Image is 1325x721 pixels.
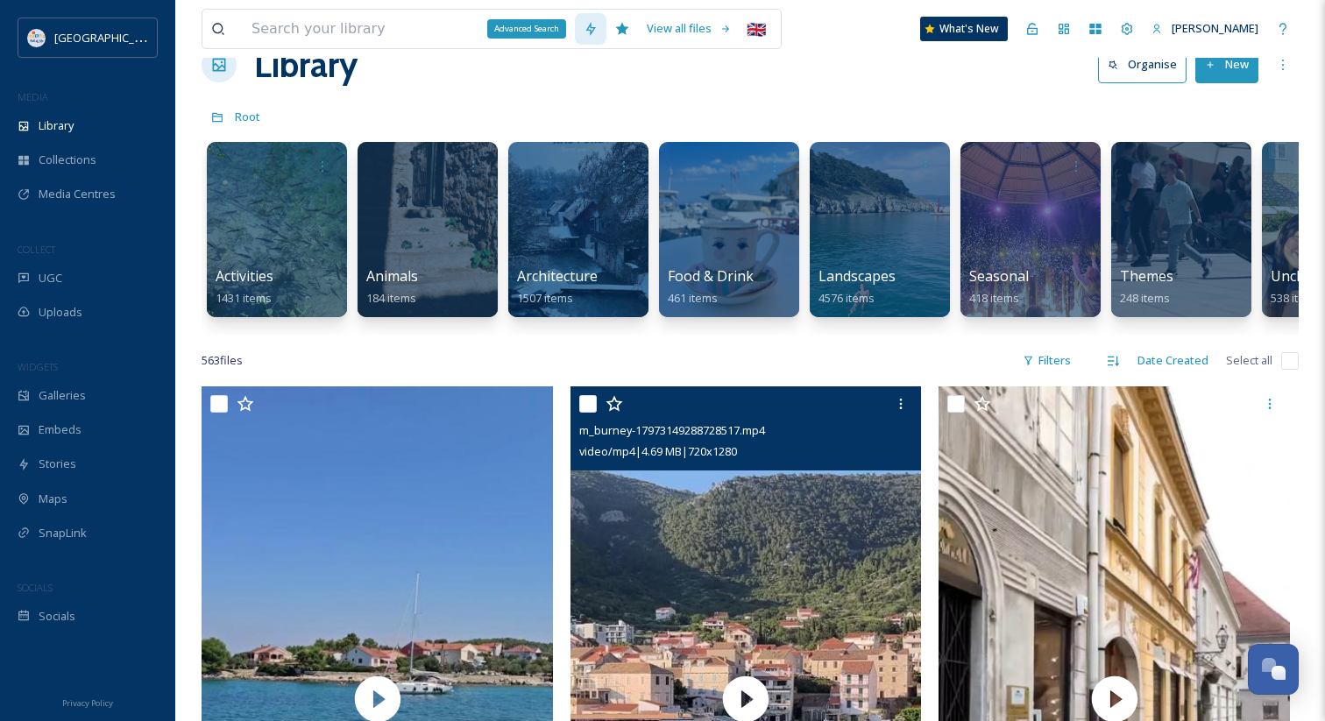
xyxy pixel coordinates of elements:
[39,152,96,168] span: Collections
[1098,46,1195,82] a: Organise
[216,266,273,286] span: Activities
[969,268,1029,306] a: Seasonal418 items
[1172,20,1258,36] span: [PERSON_NAME]
[969,290,1019,306] span: 418 items
[39,525,87,541] span: SnapLink
[517,290,573,306] span: 1507 items
[254,39,358,91] a: Library
[18,581,53,594] span: SOCIALS
[579,422,765,438] span: m_burney-17973149288728517.mp4
[668,266,754,286] span: Food & Drink
[216,290,272,306] span: 1431 items
[1120,290,1170,306] span: 248 items
[1120,266,1173,286] span: Themes
[668,290,718,306] span: 461 items
[235,106,260,127] a: Root
[62,697,113,709] span: Privacy Policy
[638,11,740,46] a: View all files
[517,268,598,306] a: Architecture1507 items
[818,290,875,306] span: 4576 items
[1120,268,1173,306] a: Themes248 items
[1143,11,1267,46] a: [PERSON_NAME]
[1014,343,1080,378] div: Filters
[243,10,575,48] input: Search your library
[39,491,67,507] span: Maps
[668,268,754,306] a: Food & Drink461 items
[969,266,1029,286] span: Seasonal
[920,17,1008,41] a: What's New
[366,268,418,306] a: Animals184 items
[39,608,75,625] span: Socials
[487,19,566,39] div: Advanced Search
[18,90,48,103] span: MEDIA
[62,691,113,712] a: Privacy Policy
[1226,352,1272,369] span: Select all
[818,266,896,286] span: Landscapes
[579,443,737,459] span: video/mp4 | 4.69 MB | 720 x 1280
[366,266,418,286] span: Animals
[39,456,76,472] span: Stories
[28,29,46,46] img: HTZ_logo_EN.svg
[1129,343,1217,378] div: Date Created
[18,360,58,373] span: WIDGETS
[39,117,74,134] span: Library
[1098,46,1187,82] button: Organise
[202,352,243,369] span: 563 file s
[18,243,55,256] span: COLLECT
[1271,290,1321,306] span: 538 items
[39,270,62,286] span: UGC
[740,13,772,45] div: 🇬🇧
[39,304,82,321] span: Uploads
[39,186,116,202] span: Media Centres
[366,290,416,306] span: 184 items
[39,387,86,404] span: Galleries
[216,268,273,306] a: Activities1431 items
[54,29,166,46] span: [GEOGRAPHIC_DATA]
[818,268,896,306] a: Landscapes4576 items
[235,109,260,124] span: Root
[517,266,598,286] span: Architecture
[1195,46,1258,82] button: New
[1248,644,1299,695] button: Open Chat
[39,421,81,438] span: Embeds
